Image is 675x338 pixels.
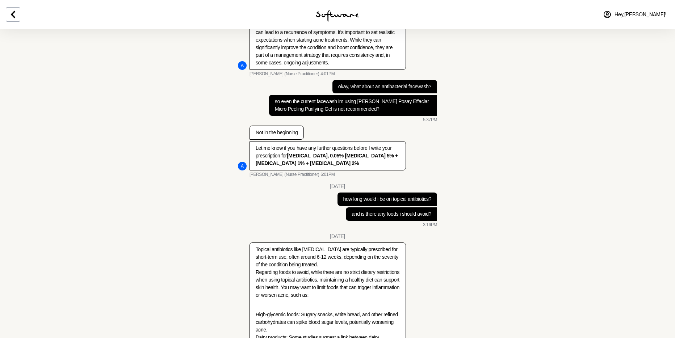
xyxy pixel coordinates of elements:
div: Annie Butler (Nurse Practitioner) [238,162,247,170]
p: Topical antibiotics like [MEDICAL_DATA] are typically prescribed for short-term use, often around... [256,246,400,299]
span: [PERSON_NAME] (Nurse Practitioner) [250,172,319,178]
p: Let me know if you have any further questions before I write your prescription for [256,144,400,167]
span: [PERSON_NAME] (Nurse Practitioner) [250,71,319,77]
time: 2025-05-07T05:16:11.052Z [423,222,437,228]
strong: [MEDICAL_DATA], 0.05% [MEDICAL_DATA] 5% + [MEDICAL_DATA] 1% + [MEDICAL_DATA] 2% [256,153,398,166]
a: Hey,[PERSON_NAME]! [599,6,671,23]
img: software logo [316,10,359,22]
p: and is there any foods i should avoid? [352,210,431,218]
div: Annie Butler (Nurse Practitioner) [238,61,247,70]
div: A [238,162,247,170]
time: 2025-04-26T08:01:53.717Z [320,172,335,178]
li: Maintenance: Even after acne improves, maintenance treatments are often necessary to keep the ski... [256,13,400,67]
p: how long would i be on topical antibiotics? [343,195,432,203]
div: A [238,61,247,70]
div: [DATE] [330,233,345,240]
time: 2025-04-26T07:37:05.754Z [423,117,437,123]
p: so even the current facewash im using [PERSON_NAME] Posay Effaclar Micro Peeling Purifying Gel is... [275,98,431,113]
div: [DATE] [330,183,345,190]
span: Hey, [PERSON_NAME] ! [615,12,666,18]
p: Not in the beginning [256,129,298,136]
p: okay, what about an antibacterial facewash? [338,83,431,90]
time: 2025-04-26T06:01:36.594Z [320,71,335,77]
